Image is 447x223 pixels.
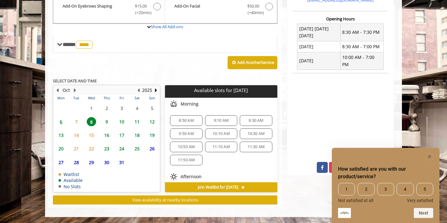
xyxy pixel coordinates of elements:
[72,144,81,153] span: 21
[181,101,198,106] span: Morning
[153,87,158,94] button: Next Year
[117,158,126,167] span: 31
[132,117,142,126] span: 11
[170,100,177,108] img: morning slots
[205,128,237,139] div: 10:10 AM
[248,131,265,136] span: 10:30 AM
[145,115,160,128] td: Select day12
[338,183,355,195] span: 1
[213,131,230,136] span: 10:10 AM
[292,17,388,21] h3: Opening Hours
[240,142,272,152] div: 11:30 AM
[136,87,141,94] button: Previous Year
[198,185,238,190] span: Join Waitlist for [DATE]
[59,178,83,183] td: Available
[53,195,277,205] button: View availability at nearby locations
[397,183,414,195] span: 4
[72,117,81,126] span: 7
[132,131,142,140] span: 18
[69,142,84,155] td: Select day21
[170,142,202,152] div: 10:50 AM
[129,128,144,142] td: Select day18
[147,144,157,153] span: 26
[59,172,83,177] td: Waitlist
[247,3,259,9] span: $50.00
[56,117,66,126] span: 6
[69,155,84,169] td: Select day28
[132,197,198,203] span: View availability at nearby locations
[205,142,237,152] div: 11:10 AM
[181,174,202,179] span: Afternoon
[84,128,99,142] td: Select day15
[178,144,195,149] span: 10:50 AM
[72,87,77,94] button: Next Month
[179,131,193,136] span: 9:50 AM
[297,52,341,70] td: [DATE]
[56,131,66,140] span: 13
[99,155,114,169] td: Select day30
[228,56,277,69] button: Add AnotherService
[84,155,99,169] td: Select day29
[114,115,129,128] td: Select day10
[114,128,129,142] td: Select day17
[87,117,96,126] span: 8
[297,23,341,41] td: [DATE] [DATE] [DATE]
[56,144,66,153] span: 20
[54,95,69,101] th: Mon
[297,41,341,52] td: [DATE]
[407,198,433,203] span: Very satisfied
[72,131,81,140] span: 14
[129,115,144,128] td: Select day11
[132,144,142,153] span: 25
[147,117,157,126] span: 12
[170,128,202,139] div: 9:50 AM
[145,95,160,101] th: Sun
[240,128,272,139] div: 10:30 AM
[147,131,157,140] span: 19
[170,115,202,126] div: 8:50 AM
[102,144,111,153] span: 23
[69,128,84,142] td: Select day14
[56,158,66,167] span: 27
[84,142,99,155] td: Select day22
[170,173,177,180] img: afternoon slots
[84,95,99,101] th: Wed
[114,142,129,155] td: Select day24
[56,3,162,18] label: Add-On Eyebrows Shaping
[102,158,111,167] span: 30
[84,115,99,128] td: Select day8
[54,142,69,155] td: Select day20
[244,9,262,16] span: (+40min )
[213,144,230,149] span: 11:10 AM
[214,118,229,123] span: 9:10 AM
[54,155,69,169] td: Select day27
[117,144,126,153] span: 24
[414,208,433,218] button: Next question
[145,142,160,155] td: Select day26
[340,52,383,70] td: 10:00 AM - 7:00 PM
[99,128,114,142] td: Select day16
[249,118,263,123] span: 9:30 AM
[99,115,114,128] td: Select day9
[55,87,60,94] button: Previous Month
[69,95,84,101] th: Tue
[205,115,237,126] div: 9:10 AM
[240,115,272,126] div: 9:30 AM
[87,131,96,140] span: 15
[132,9,150,16] span: (+20min )
[72,158,81,167] span: 28
[338,198,373,203] span: Not satisfied at all
[174,3,241,16] b: Add-On Facial
[129,95,144,101] th: Sat
[340,23,383,41] td: 8:30 AM - 7:30 PM
[377,183,394,195] span: 3
[168,3,274,18] label: Add-On Facial
[99,142,114,155] td: Select day23
[145,128,160,142] td: Select day19
[99,95,114,101] th: Thu
[135,3,147,9] span: $15.00
[63,87,70,94] button: Oct
[357,183,374,195] span: 2
[170,155,202,165] div: 11:50 AM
